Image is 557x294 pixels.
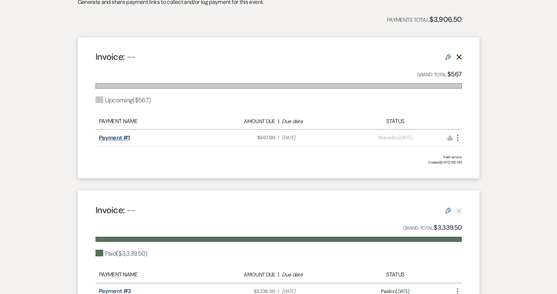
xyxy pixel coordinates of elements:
p: Payments Total: [387,14,462,25]
p: Grand Total: [417,69,462,79]
span: $567.00 [210,134,275,141]
div: Payment Name [99,270,207,279]
strong: $567 [447,70,462,78]
span: | [278,134,279,141]
div: Trash service [95,154,462,160]
span: [DATE] [282,134,347,141]
span: Created: [DATE] 11:10 AM [95,160,462,165]
div: Due date [282,271,347,279]
button: This payment plan cannot be deleted because it contains links that have been paid through Weven’s... [456,207,462,213]
div: | [207,117,351,126]
a: Payment #1 [99,134,130,141]
strong: $3,339.50 [434,223,462,232]
div: Amount Due [210,117,275,126]
strong: $3,906.50 [429,15,462,24]
div: on [DATE] [350,134,440,141]
p: Grand Total: [403,223,462,233]
div: Upcoming ( $567 ) [95,96,151,105]
div: Paid ( $3,339.50 ) [95,249,147,258]
span: Shared [378,134,394,141]
div: Status [350,270,440,279]
span: -- [126,51,136,63]
div: | [207,270,351,279]
h4: Invoice: [95,51,136,63]
h4: Invoice: [95,204,136,216]
span: -- [126,204,136,216]
div: Amount Due [210,271,275,279]
div: Due date [282,117,347,126]
div: Payment Name [99,117,207,126]
div: Status [350,117,440,126]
